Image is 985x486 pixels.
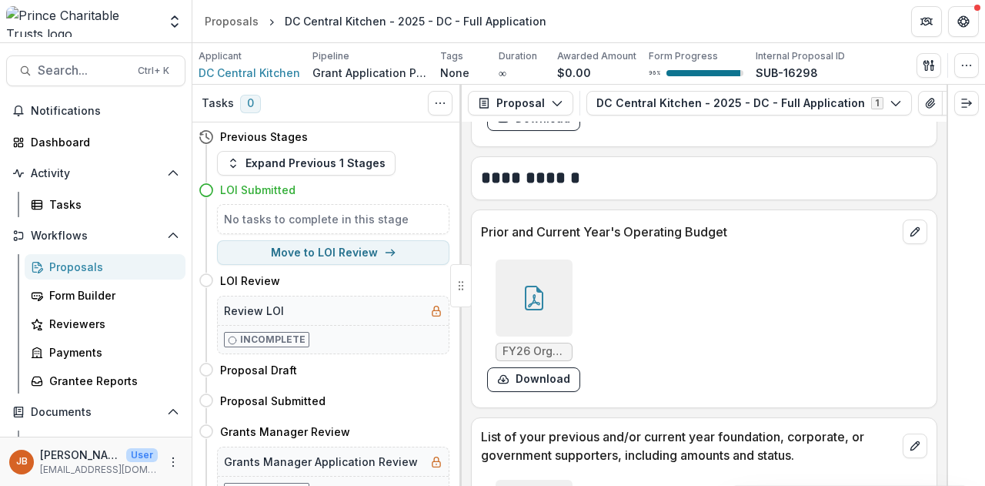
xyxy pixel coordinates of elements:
[220,182,295,198] h4: LOI Submitted
[126,448,158,462] p: User
[948,6,979,37] button: Get Help
[903,434,927,458] button: edit
[205,13,259,29] div: Proposals
[199,49,242,63] p: Applicant
[49,259,173,275] div: Proposals
[224,211,442,227] h5: No tasks to complete in this stage
[31,105,179,118] span: Notifications
[164,6,185,37] button: Open entity switcher
[649,49,718,63] p: Form Progress
[164,453,182,471] button: More
[481,223,897,241] p: Prior and Current Year's Operating Budget
[199,10,265,32] a: Proposals
[240,95,261,113] span: 0
[49,373,173,389] div: Grantee Reports
[49,287,173,303] div: Form Builder
[217,151,396,176] button: Expand Previous 1 Stages
[6,400,185,424] button: Open Documents
[756,65,818,81] p: SUB-16298
[6,161,185,186] button: Open Activity
[199,10,553,32] nav: breadcrumb
[40,463,158,477] p: [EMAIL_ADDRESS][DOMAIN_NAME]
[954,91,979,116] button: Expand right
[312,49,349,63] p: Pipeline
[38,63,129,78] span: Search...
[220,362,297,378] h4: Proposal Draft
[25,254,185,280] a: Proposals
[756,49,845,63] p: Internal Proposal ID
[49,344,173,360] div: Payments
[557,65,591,81] p: $0.00
[6,55,185,86] button: Search...
[312,65,428,81] p: Grant Application Process
[285,13,546,29] div: DC Central Kitchen - 2025 - DC - Full Application
[499,49,537,63] p: Duration
[6,6,158,37] img: Prince Charitable Trusts logo
[468,91,573,116] button: Proposal
[224,454,418,470] h5: Grants Manager Application Review
[557,49,636,63] p: Awarded Amount
[499,65,506,81] p: ∞
[31,167,161,180] span: Activity
[220,393,326,409] h4: Proposal Submitted
[428,91,452,116] button: Toggle View Cancelled Tasks
[49,196,173,213] div: Tasks
[49,316,173,332] div: Reviewers
[25,283,185,308] a: Form Builder
[440,65,469,81] p: None
[31,230,161,243] span: Workflows
[220,129,308,145] h4: Previous Stages
[220,424,350,440] h4: Grants Manager Review
[6,129,185,155] a: Dashboard
[918,91,943,116] button: View Attached Files
[487,260,580,392] div: FY26 Org Budget (8).pdfdownload-form-response
[503,345,566,358] span: FY26 Org Budget (8).pdf
[6,99,185,123] button: Notifications
[224,303,284,319] h5: Review LOI
[25,431,185,456] a: Document Templates
[199,65,300,81] a: DC Central Kitchen
[487,367,580,392] button: download-form-response
[911,6,942,37] button: Partners
[25,192,185,217] a: Tasks
[135,62,172,79] div: Ctrl + K
[649,68,660,79] p: 96 %
[220,273,280,289] h4: LOI Review
[217,240,449,265] button: Move to LOI Review
[25,368,185,394] a: Grantee Reports
[440,49,463,63] p: Tags
[31,406,161,419] span: Documents
[25,340,185,365] a: Payments
[25,311,185,337] a: Reviewers
[481,427,897,464] p: List of your previous and/or current year foundation, corporate, or government supporters, includ...
[31,134,173,150] div: Dashboard
[202,97,234,110] h3: Tasks
[40,447,120,463] p: [PERSON_NAME]
[49,435,173,451] div: Document Templates
[586,91,912,116] button: DC Central Kitchen - 2025 - DC - Full Application1
[6,223,185,248] button: Open Workflows
[16,457,28,467] div: Jamie Baxter
[240,333,306,347] p: Incomplete
[903,220,927,244] button: edit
